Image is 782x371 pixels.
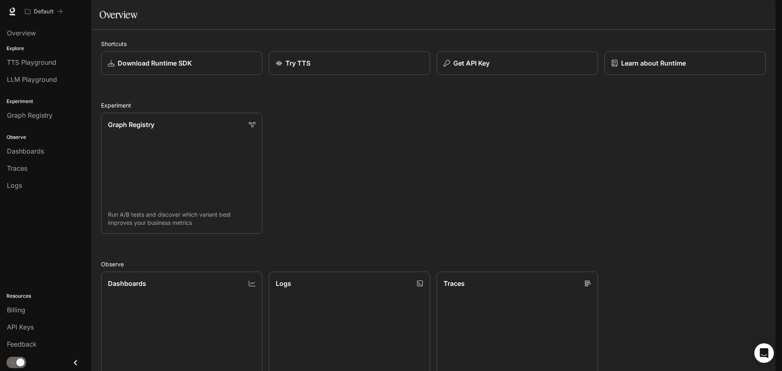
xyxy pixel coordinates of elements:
[101,40,766,48] h2: Shortcuts
[101,101,766,110] h2: Experiment
[21,3,66,20] button: All workspaces
[34,8,54,15] p: Default
[453,58,490,68] p: Get API Key
[118,58,192,68] p: Download Runtime SDK
[101,260,766,268] h2: Observe
[286,58,310,68] p: Try TTS
[604,51,766,75] a: Learn about Runtime
[101,113,262,234] a: Graph RegistryRun A/B tests and discover which variant best improves your business metrics
[101,51,262,75] a: Download Runtime SDK
[108,279,146,288] p: Dashboards
[621,58,686,68] p: Learn about Runtime
[108,120,154,130] p: Graph Registry
[754,343,774,363] div: Open Intercom Messenger
[444,279,465,288] p: Traces
[437,51,598,75] button: Get API Key
[108,211,255,227] p: Run A/B tests and discover which variant best improves your business metrics
[269,51,430,75] a: Try TTS
[99,7,137,23] h1: Overview
[276,279,291,288] p: Logs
